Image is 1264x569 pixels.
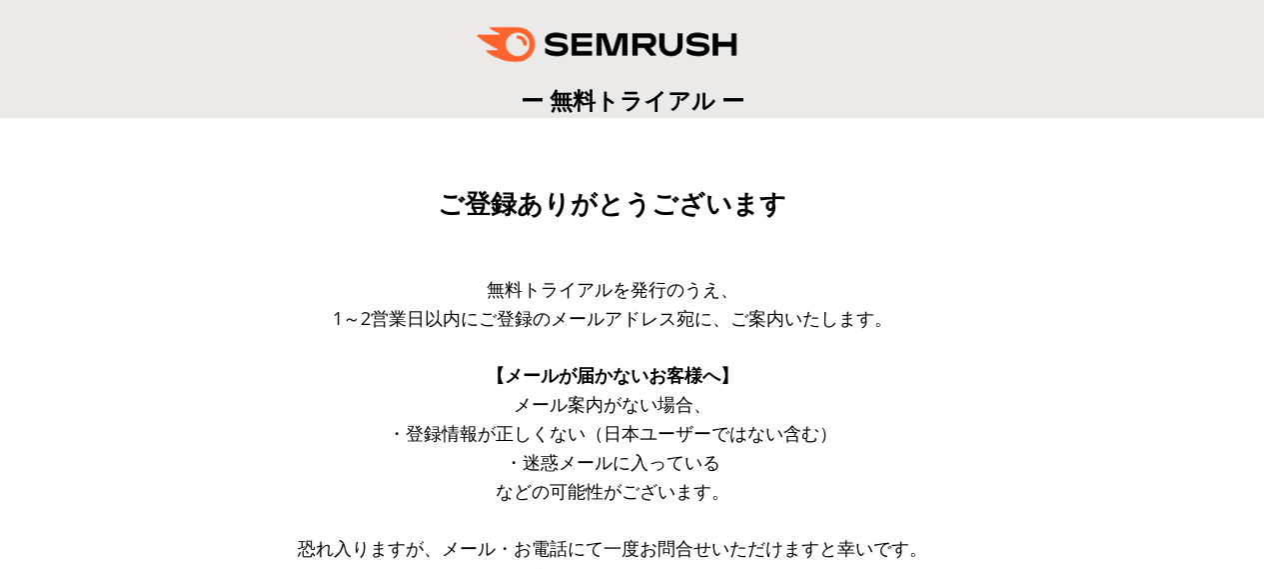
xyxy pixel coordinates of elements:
[438,189,786,219] span: ご登録ありがとうございます
[298,536,927,560] span: 恐れ入りますが、メール・お電話にて一度お問合せいただけますと幸いです。
[505,450,720,474] span: ・迷惑メールに入っている
[521,84,744,116] span: ー 無料トライアル ー
[487,363,738,387] span: 【メールが届かないお客様へ】
[496,479,729,503] span: などの可能性がございます。
[333,306,892,330] span: 1～2営業日以内にご登録のメールアドレス宛に、ご案内いたします。
[388,421,837,445] span: ・登録情報が正しくない（日本ユーザーではない含む）
[514,392,711,416] span: メール案内がない場合、
[487,277,738,301] span: 無料トライアルを発行のうえ、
